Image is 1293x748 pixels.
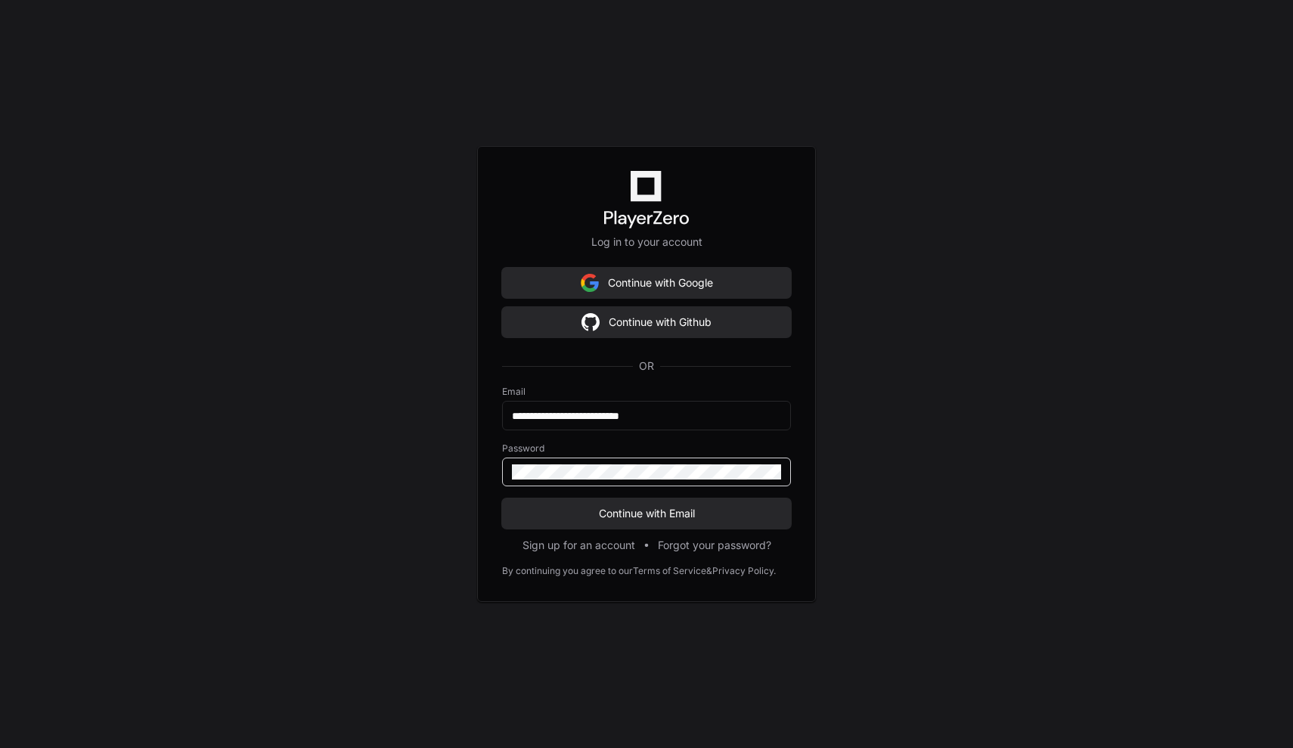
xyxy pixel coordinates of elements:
p: Log in to your account [502,234,791,250]
button: Continue with Google [502,268,791,298]
button: Sign up for an account [522,538,635,553]
div: By continuing you agree to our [502,565,633,577]
button: Continue with Github [502,307,791,337]
span: OR [633,358,660,374]
img: Sign in with google [581,268,599,298]
img: Sign in with google [581,307,600,337]
label: Password [502,442,791,455]
label: Email [502,386,791,398]
a: Privacy Policy. [712,565,776,577]
button: Forgot your password? [658,538,771,553]
a: Terms of Service [633,565,706,577]
span: Continue with Email [502,506,791,521]
div: & [706,565,712,577]
button: Continue with Email [502,498,791,529]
